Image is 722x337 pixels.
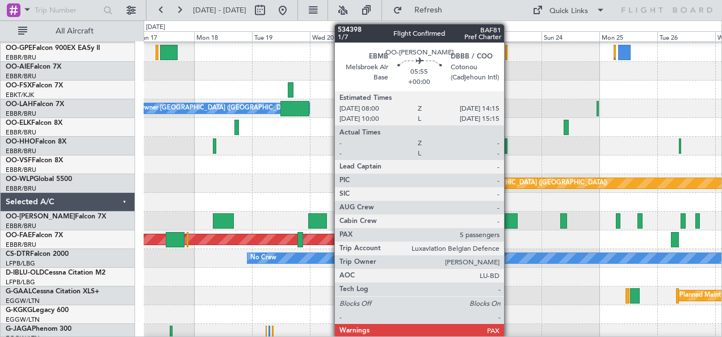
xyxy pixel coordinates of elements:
span: OO-ELK [6,120,31,127]
span: OO-FAE [6,232,32,239]
a: EBBR/BRU [6,241,36,249]
span: G-JAGA [6,326,32,332]
a: EBBR/BRU [6,147,36,155]
a: EBBR/BRU [6,184,36,193]
a: G-KGKGLegacy 600 [6,307,69,314]
a: EBBR/BRU [6,128,36,137]
span: OO-WLP [6,176,33,183]
span: G-KGKG [6,307,32,314]
a: OO-WLPGlobal 5500 [6,176,72,183]
a: OO-FSXFalcon 7X [6,82,63,89]
a: EGGW/LTN [6,315,40,324]
button: Refresh [388,1,456,19]
div: [DATE] [146,23,165,32]
div: Sun 24 [541,31,599,41]
div: Wed 20 [310,31,368,41]
span: OO-VSF [6,157,32,164]
a: EGGW/LTN [6,297,40,305]
a: G-GAALCessna Citation XLS+ [6,288,99,295]
div: Owner [GEOGRAPHIC_DATA] ([GEOGRAPHIC_DATA] National) [139,100,322,117]
span: OO-FSX [6,82,32,89]
div: Fri 22 [426,31,484,41]
a: OO-ELKFalcon 8X [6,120,62,127]
input: Trip Number [35,2,100,19]
div: Thu 21 [368,31,426,41]
a: D-IBLU-OLDCessna Citation M2 [6,269,106,276]
a: LFPB/LBG [6,259,35,268]
a: LFPB/LBG [6,278,35,287]
a: EBKT/KJK [6,91,34,99]
div: No Crew [250,250,276,267]
a: EBBR/BRU [6,109,36,118]
a: EBBR/BRU [6,72,36,81]
a: OO-AIEFalcon 7X [6,64,61,70]
span: G-GAAL [6,288,32,295]
span: OO-HHO [6,138,35,145]
button: All Aircraft [12,22,123,40]
a: OO-VSFFalcon 8X [6,157,63,164]
a: OO-GPEFalcon 900EX EASy II [6,45,100,52]
a: OO-[PERSON_NAME]Falcon 7X [6,213,106,220]
div: Planned Maint [GEOGRAPHIC_DATA] ([GEOGRAPHIC_DATA]) [429,175,607,192]
span: OO-GPE [6,45,32,52]
span: CS-DTR [6,251,30,258]
div: Tue 19 [252,31,310,41]
a: EBBR/BRU [6,53,36,62]
span: Refresh [405,6,452,14]
a: G-JAGAPhenom 300 [6,326,72,332]
div: Mon 18 [194,31,252,41]
a: OO-LAHFalcon 7X [6,101,64,108]
a: OO-HHOFalcon 8X [6,138,66,145]
span: OO-[PERSON_NAME] [6,213,75,220]
div: Sat 23 [484,31,541,41]
div: Tue 26 [657,31,715,41]
span: [DATE] - [DATE] [193,5,246,15]
div: Mon 25 [599,31,657,41]
a: EBBR/BRU [6,222,36,230]
div: Quick Links [549,6,588,17]
a: EBBR/BRU [6,166,36,174]
a: CS-DTRFalcon 2000 [6,251,69,258]
span: All Aircraft [30,27,120,35]
span: D-IBLU-OLD [6,269,44,276]
span: OO-LAH [6,101,33,108]
span: OO-AIE [6,64,30,70]
a: OO-FAEFalcon 7X [6,232,63,239]
button: Quick Links [527,1,611,19]
div: Sun 17 [136,31,194,41]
